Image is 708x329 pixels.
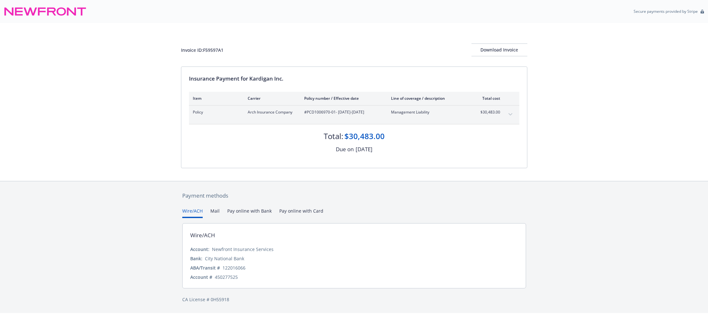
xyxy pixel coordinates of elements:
[210,208,220,218] button: Mail
[222,264,245,271] div: 122016066
[356,145,373,153] div: [DATE]
[476,96,500,101] div: Total cost
[248,109,294,115] span: Arch Insurance Company
[391,96,466,101] div: Line of coverage / description
[190,246,209,253] div: Account:
[344,131,385,142] div: $30,483.00
[205,255,244,262] div: City National Bank
[227,208,272,218] button: Pay online with Bank
[212,246,274,253] div: Newfront Insurance Services
[190,255,202,262] div: Bank:
[304,109,381,115] span: #PCD1006970-01 - [DATE]-[DATE]
[471,43,527,56] button: Download Invoice
[215,274,238,280] div: 450277525
[193,96,237,101] div: Item
[182,208,203,218] button: Wire/ACH
[182,296,526,303] div: CA License # 0H55918
[634,9,698,14] p: Secure payments provided by Stripe
[182,192,526,200] div: Payment methods
[181,47,223,53] div: Invoice ID: F59597A1
[304,96,381,101] div: Policy number / Effective date
[190,264,220,271] div: ABA/Transit #
[391,109,466,115] span: Management Liability
[190,274,212,280] div: Account #
[190,231,215,239] div: Wire/ACH
[471,44,527,56] div: Download Invoice
[189,74,519,83] div: Insurance Payment for Kardigan Inc.
[505,109,516,120] button: expand content
[193,109,237,115] span: Policy
[476,109,500,115] span: $30,483.00
[336,145,354,153] div: Due on
[324,131,343,142] div: Total:
[279,208,323,218] button: Pay online with Card
[248,96,294,101] div: Carrier
[189,106,519,124] div: PolicyArch Insurance Company#PCD1006970-01- [DATE]-[DATE]Management Liability$30,483.00expand con...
